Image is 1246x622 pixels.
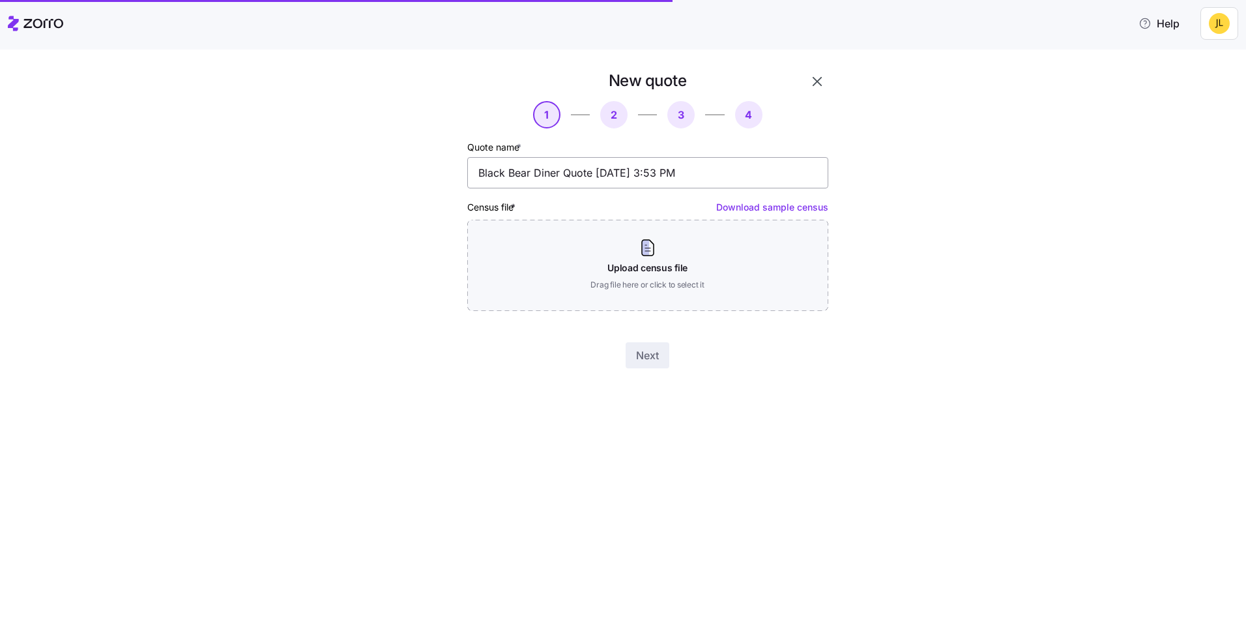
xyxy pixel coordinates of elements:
[467,140,524,155] label: Quote name
[1209,13,1230,34] img: 4bbb7b38fb27464b0c02eb484b724bf2
[626,342,669,368] button: Next
[1138,16,1180,31] span: Help
[600,101,628,128] button: 2
[636,348,659,363] span: Next
[533,101,560,128] button: 1
[667,101,695,128] button: 3
[609,70,687,91] h1: New quote
[735,101,762,128] button: 4
[716,201,828,213] a: Download sample census
[467,200,518,215] label: Census file
[1128,10,1190,37] button: Help
[467,157,828,188] input: Quote name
